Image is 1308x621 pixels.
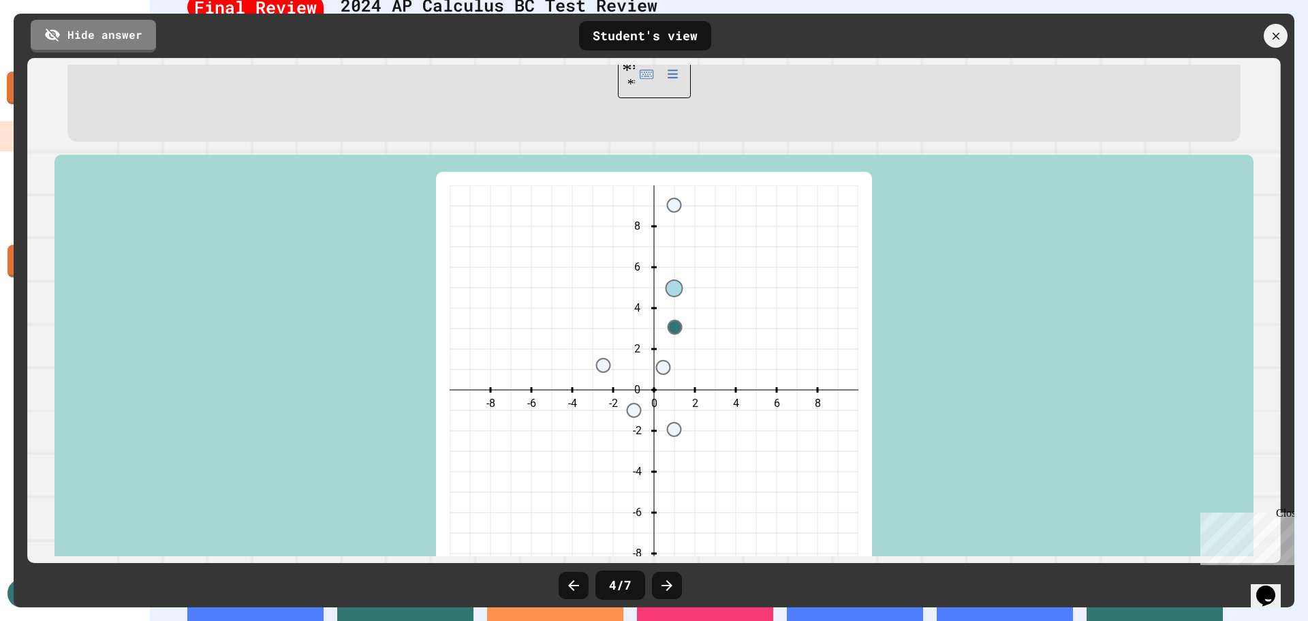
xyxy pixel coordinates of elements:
iframe: chat widget [1251,566,1294,607]
div: 4 / 7 [595,571,645,600]
a: Hide answer [31,20,156,52]
text: 2 [692,397,698,410]
text: 6 [774,397,780,410]
text: 4 [733,397,739,410]
text: -8 [486,397,495,410]
text: 8 [815,397,821,410]
div: Chat with us now!Close [5,5,94,87]
text: 4 [634,301,640,314]
text: -4 [568,397,577,410]
text: -6 [527,397,536,410]
text: 0 [634,383,640,396]
text: 0 [651,397,657,410]
text: 8 [634,219,640,232]
text: 6 [634,260,640,273]
text: -2 [633,424,642,437]
iframe: chat widget [1195,507,1294,565]
text: 2 [634,342,640,355]
text: -4 [633,465,642,478]
div: Student's view [579,21,711,50]
text: -8 [633,547,642,560]
text: -6 [633,506,642,519]
text: -2 [609,397,618,410]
